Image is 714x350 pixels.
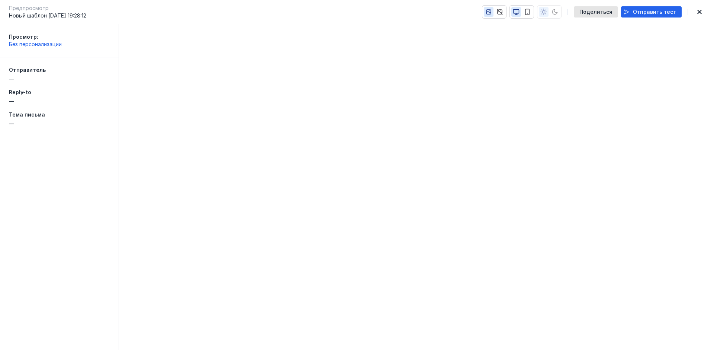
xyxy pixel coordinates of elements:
[574,6,618,17] button: Поделиться
[119,24,714,350] iframe: preview
[9,41,62,47] span: Без персонализации
[9,67,46,73] span: Отправитель
[9,4,86,12] span: Предпросмотр
[9,41,62,48] button: Без персонализации
[9,111,45,118] span: Тема письма
[9,98,14,105] span: —
[9,120,14,127] span: —
[579,9,612,15] span: Поделиться
[633,9,676,15] span: Отправить тест
[9,75,14,83] span: —
[9,34,38,40] span: Просмотр:
[9,12,86,19] span: Новый шаблон [DATE] 19:28:12
[9,89,31,95] span: Reply-to
[621,6,682,17] button: Отправить тест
